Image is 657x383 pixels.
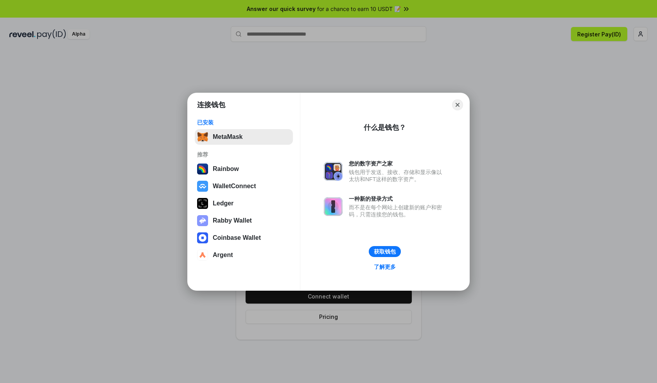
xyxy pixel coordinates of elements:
[195,230,293,246] button: Coinbase Wallet
[197,198,208,209] img: svg+xml,%3Csvg%20xmlns%3D%22http%3A%2F%2Fwww.w3.org%2F2000%2Fsvg%22%20width%3D%2228%22%20height%3...
[374,248,396,255] div: 获取钱包
[324,162,343,181] img: svg+xml,%3Csvg%20xmlns%3D%22http%3A%2F%2Fwww.w3.org%2F2000%2Fsvg%22%20fill%3D%22none%22%20viewBox...
[197,215,208,226] img: svg+xml,%3Csvg%20xmlns%3D%22http%3A%2F%2Fwww.w3.org%2F2000%2Fsvg%22%20fill%3D%22none%22%20viewBox...
[213,252,233,259] div: Argent
[213,183,256,190] div: WalletConnect
[369,262,400,272] a: 了解更多
[197,232,208,243] img: svg+xml,%3Csvg%20width%3D%2228%22%20height%3D%2228%22%20viewBox%3D%220%200%2028%2028%22%20fill%3D...
[195,247,293,263] button: Argent
[349,204,446,218] div: 而不是在每个网站上创建新的账户和密码，只需连接您的钱包。
[324,197,343,216] img: svg+xml,%3Csvg%20xmlns%3D%22http%3A%2F%2Fwww.w3.org%2F2000%2Fsvg%22%20fill%3D%22none%22%20viewBox...
[349,160,446,167] div: 您的数字资产之家
[213,200,233,207] div: Ledger
[197,164,208,174] img: svg+xml,%3Csvg%20width%3D%22120%22%20height%3D%22120%22%20viewBox%3D%220%200%20120%20120%22%20fil...
[213,217,252,224] div: Rabby Wallet
[364,123,406,132] div: 什么是钱包？
[197,250,208,261] img: svg+xml,%3Csvg%20width%3D%2228%22%20height%3D%2228%22%20viewBox%3D%220%200%2028%2028%22%20fill%3D...
[197,151,291,158] div: 推荐
[195,196,293,211] button: Ledger
[195,178,293,194] button: WalletConnect
[195,161,293,177] button: Rainbow
[213,133,242,140] div: MetaMask
[197,181,208,192] img: svg+xml,%3Csvg%20width%3D%2228%22%20height%3D%2228%22%20viewBox%3D%220%200%2028%2028%22%20fill%3D...
[369,246,401,257] button: 获取钱包
[195,129,293,145] button: MetaMask
[452,99,463,110] button: Close
[195,213,293,228] button: Rabby Wallet
[349,195,446,202] div: 一种新的登录方式
[197,119,291,126] div: 已安装
[197,131,208,142] img: svg+xml,%3Csvg%20fill%3D%22none%22%20height%3D%2233%22%20viewBox%3D%220%200%2035%2033%22%20width%...
[213,234,261,241] div: Coinbase Wallet
[197,100,225,110] h1: 连接钱包
[213,165,239,173] div: Rainbow
[349,169,446,183] div: 钱包用于发送、接收、存储和显示像以太坊和NFT这样的数字资产。
[374,263,396,270] div: 了解更多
